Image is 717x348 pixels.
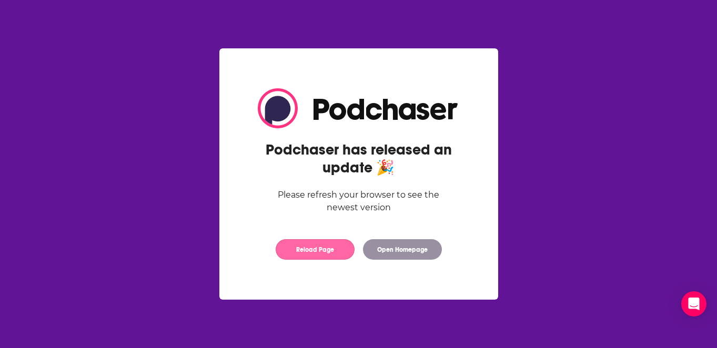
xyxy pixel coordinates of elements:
[363,239,442,260] button: Open Homepage
[258,88,460,128] img: Logo
[258,189,460,214] div: Please refresh your browser to see the newest version
[276,239,355,260] button: Reload Page
[681,291,706,316] div: Open Intercom Messenger
[258,141,460,177] h2: Podchaser has released an update 🎉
